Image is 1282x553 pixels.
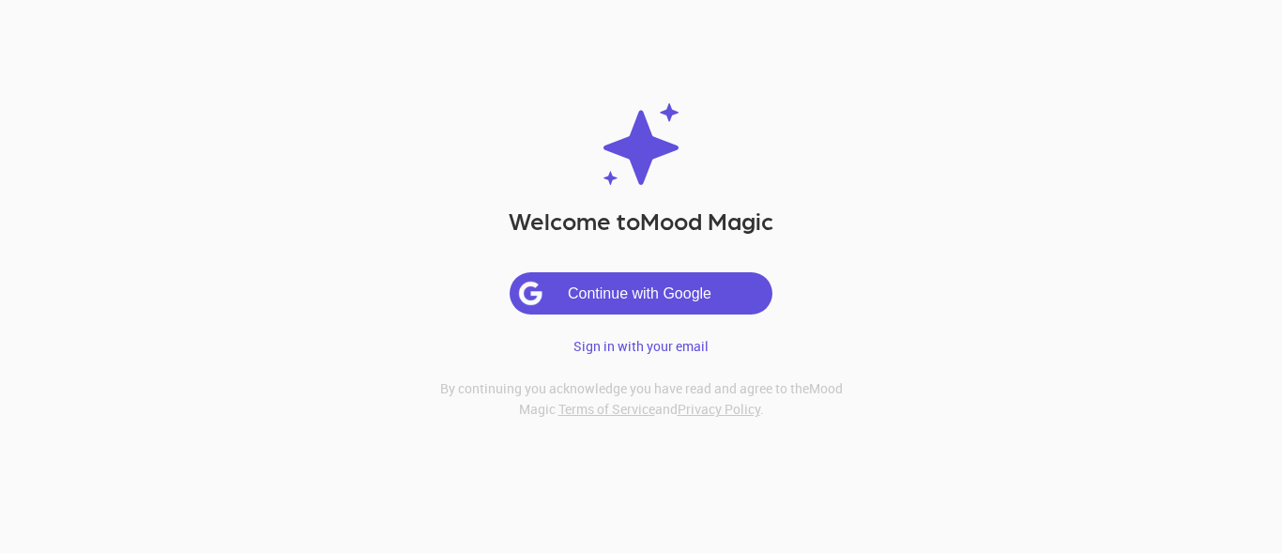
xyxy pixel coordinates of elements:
p: Sign in with your email [573,337,709,356]
a: Privacy Policy [678,400,760,418]
h1: Welcome to Mood Magic [509,207,773,235]
h6: By continuing you acknowledge you have read and agree to the Mood Magic and . [416,378,866,420]
a: Terms of Service [558,400,655,418]
button: Continue with Google [510,272,772,315]
img: google.svg [518,281,568,306]
img: Logo [603,103,679,186]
